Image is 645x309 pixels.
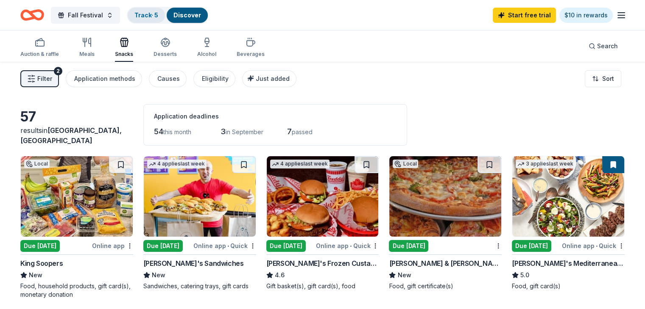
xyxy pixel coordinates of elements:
span: Filter [37,74,52,84]
button: Alcohol [197,34,216,62]
div: Local [24,160,50,168]
a: Start free trial [493,8,556,23]
a: Image for Taziki's Mediterranean Cafe3 applieslast weekDue [DATE]Online app•Quick[PERSON_NAME]'s ... [512,156,625,290]
a: Image for Freddy's Frozen Custard & Steakburgers4 applieslast weekDue [DATE]Online app•Quick[PERS... [266,156,379,290]
a: Track· 5 [134,11,158,19]
div: 57 [20,108,133,125]
button: Desserts [154,34,177,62]
span: [GEOGRAPHIC_DATA], [GEOGRAPHIC_DATA] [20,126,122,145]
span: • [596,243,598,249]
div: Online app Quick [562,240,625,251]
div: Meals [79,51,95,58]
div: 3 applies last week [516,160,575,168]
span: • [227,243,229,249]
button: Beverages [237,34,265,62]
button: Meals [79,34,95,62]
div: Due [DATE] [389,240,428,252]
div: Alcohol [197,51,216,58]
span: New [152,270,165,280]
span: 3 [221,127,226,136]
span: in [20,126,122,145]
div: [PERSON_NAME]'s Sandwiches [143,258,244,268]
div: Application methods [74,74,135,84]
span: Sort [602,74,614,84]
span: • [350,243,352,249]
button: Filter2 [20,70,59,87]
div: Food, gift certificate(s) [389,282,502,290]
div: Due [DATE] [266,240,306,252]
button: Search [582,38,625,55]
span: Search [597,41,618,51]
div: [PERSON_NAME] & [PERSON_NAME] [389,258,502,268]
span: 4.6 [275,270,285,280]
div: 4 applies last week [147,160,207,168]
a: Home [20,5,44,25]
span: Just added [256,75,290,82]
button: Application methods [66,70,142,87]
button: Auction & raffle [20,34,59,62]
button: Track· 5Discover [127,7,209,24]
span: passed [292,128,313,135]
a: Image for Ike's Sandwiches4 applieslast weekDue [DATE]Online app•Quick[PERSON_NAME]'s SandwichesN... [143,156,256,290]
span: this month [163,128,191,135]
div: 4 applies last week [270,160,329,168]
button: Sort [585,70,621,87]
div: King Soopers [20,258,63,268]
img: Image for King Soopers [21,156,133,237]
img: Image for Freddy's Frozen Custard & Steakburgers [267,156,379,237]
span: New [397,270,411,280]
div: Due [DATE] [143,240,183,252]
div: Local [393,160,418,168]
button: Just added [242,70,296,87]
span: 5.0 [520,270,529,280]
div: Causes [157,74,180,84]
div: 2 [54,67,62,75]
div: Eligibility [202,74,229,84]
div: Online app Quick [316,240,379,251]
button: Causes [149,70,187,87]
div: Desserts [154,51,177,58]
img: Image for Taziki's Mediterranean Cafe [512,156,624,237]
span: in September [226,128,263,135]
img: Image for Ike's Sandwiches [144,156,256,237]
div: Gift basket(s), gift card(s), food [266,282,379,290]
a: $10 in rewards [559,8,613,23]
div: results [20,125,133,146]
div: Auction & raffle [20,51,59,58]
div: [PERSON_NAME]'s Mediterranean Cafe [512,258,625,268]
button: Fall Festival [51,7,120,24]
span: 7 [287,127,292,136]
div: Due [DATE] [512,240,551,252]
a: Discover [173,11,201,19]
span: 54 [154,127,163,136]
div: Snacks [115,51,133,58]
a: Image for King SoopersLocalDue [DATE]Online appKing SoopersNewFood, household products, gift card... [20,156,133,299]
div: Online app [92,240,133,251]
div: Online app Quick [193,240,256,251]
div: Sandwiches, catering trays, gift cards [143,282,256,290]
span: Fall Festival [68,10,103,20]
div: [PERSON_NAME]'s Frozen Custard & Steakburgers [266,258,379,268]
div: Food, gift card(s) [512,282,625,290]
div: Due [DATE] [20,240,60,252]
a: Image for Sam & Louie'sLocalDue [DATE][PERSON_NAME] & [PERSON_NAME]NewFood, gift certificate(s) [389,156,502,290]
div: Beverages [237,51,265,58]
span: New [29,270,42,280]
div: Application deadlines [154,111,396,121]
button: Eligibility [193,70,235,87]
div: Food, household products, gift card(s), monetary donation [20,282,133,299]
button: Snacks [115,34,133,62]
img: Image for Sam & Louie's [389,156,501,237]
